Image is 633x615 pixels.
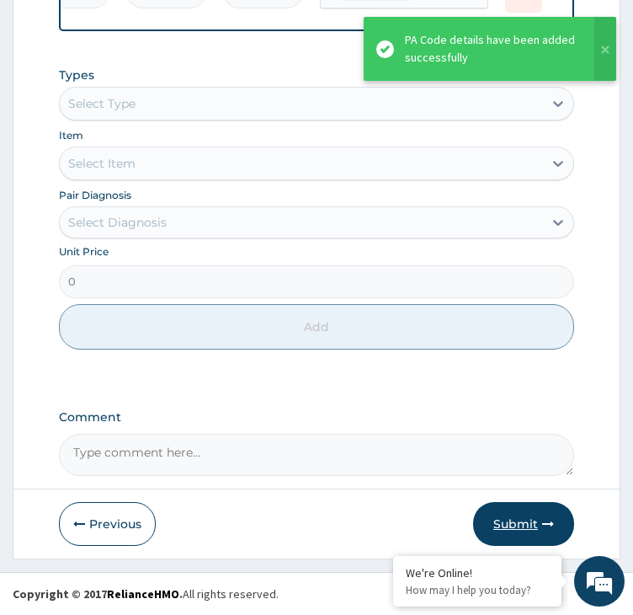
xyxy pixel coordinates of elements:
[405,31,578,67] div: PA Code details have been added successfully
[406,583,549,597] p: How may I help you today?
[406,565,549,580] div: We're Online!
[59,244,109,259] label: Unit Price
[88,94,283,116] div: Chat with us now
[68,95,136,112] div: Select Type
[59,502,156,546] button: Previous
[68,214,167,231] div: Select Diagnosis
[59,304,574,350] button: Add
[59,128,83,142] label: Item
[31,84,68,126] img: d_794563401_company_1708531726252_794563401
[13,586,183,602] strong: Copyright © 2017 .
[59,188,131,202] label: Pair Diagnosis
[107,586,179,602] a: RelianceHMO
[59,410,574,425] label: Comment
[276,8,316,49] div: Minimize live chat window
[59,68,94,83] label: Types
[8,425,321,484] textarea: Type your message and hit 'Enter'
[98,195,232,365] span: We're online!
[473,502,574,546] button: Submit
